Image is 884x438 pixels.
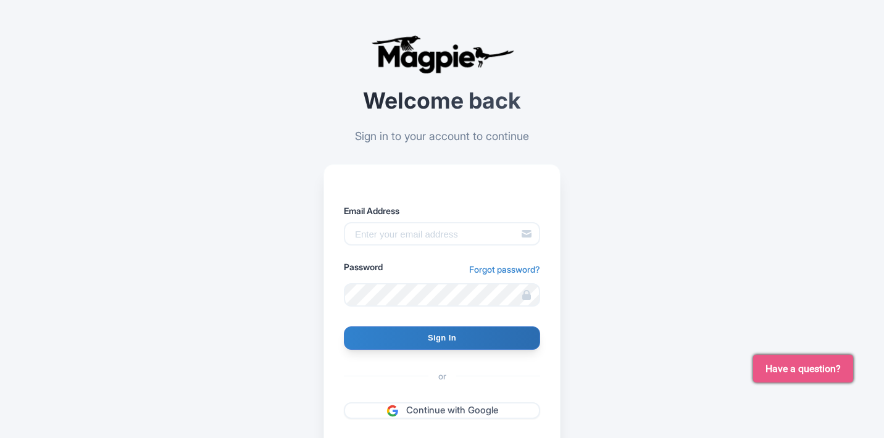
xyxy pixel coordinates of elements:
label: Email Address [344,204,540,217]
label: Password [344,260,383,273]
img: logo-ab69f6fb50320c5b225c76a69d11143b.png [368,35,516,74]
h2: Welcome back [323,89,561,114]
a: Continue with Google [344,402,540,419]
input: Sign In [344,326,540,350]
span: Have a question? [765,362,841,376]
span: or [428,370,456,382]
input: Enter your email address [344,222,540,246]
button: Have a question? [753,355,853,382]
a: Forgot password? [469,263,540,276]
p: Sign in to your account to continue [323,128,561,144]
